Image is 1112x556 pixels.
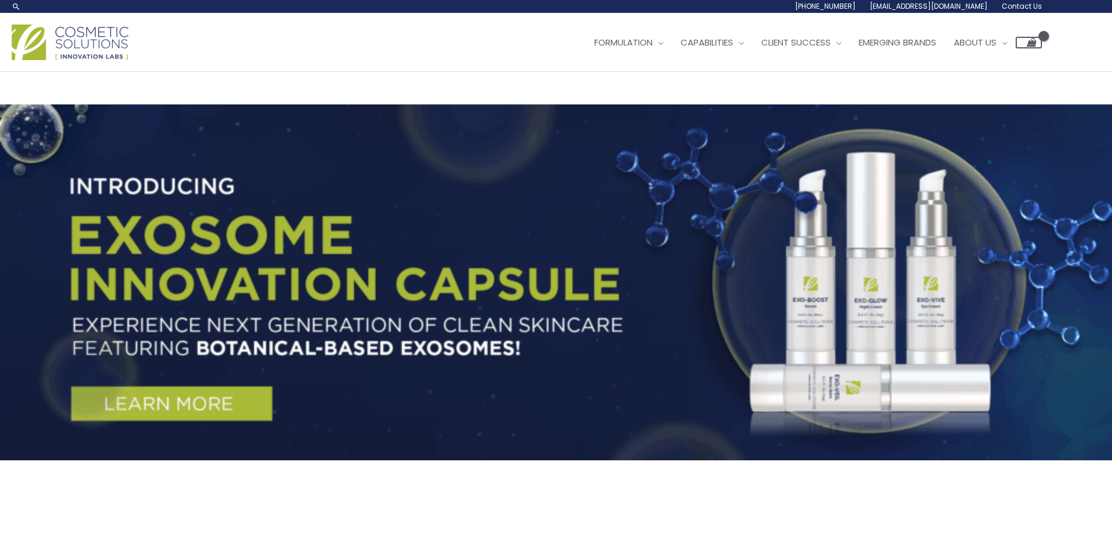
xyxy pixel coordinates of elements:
a: View Shopping Cart, empty [1016,37,1042,48]
span: About Us [954,36,996,48]
span: Client Success [761,36,831,48]
a: Capabilities [672,25,752,60]
span: Capabilities [681,36,733,48]
a: Emerging Brands [850,25,945,60]
span: Emerging Brands [859,36,936,48]
nav: Site Navigation [577,25,1042,60]
span: [PHONE_NUMBER] [795,1,856,11]
img: Cosmetic Solutions Logo [12,25,128,60]
span: Formulation [594,36,653,48]
span: [EMAIL_ADDRESS][DOMAIN_NAME] [870,1,988,11]
a: Formulation [585,25,672,60]
a: Client Success [752,25,850,60]
a: Search icon link [12,2,21,11]
a: About Us [945,25,1016,60]
span: Contact Us [1002,1,1042,11]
